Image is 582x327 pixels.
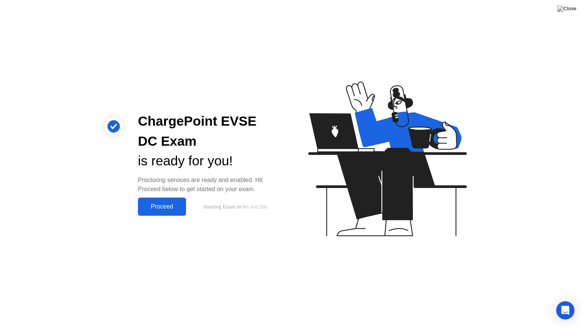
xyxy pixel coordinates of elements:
div: is ready for you! [138,151,279,171]
button: Starting Exam in9m and 59s [190,199,279,214]
div: ChargePoint EVSE DC Exam [138,111,279,151]
button: Proceed [138,198,186,216]
div: Proceed [140,203,184,210]
div: Proctoring services are ready and enabled. Hit Proceed below to get started on your exam. [138,176,279,194]
div: Open Intercom Messenger [556,301,574,319]
span: 9m and 59s [242,204,268,210]
img: Close [557,6,576,12]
